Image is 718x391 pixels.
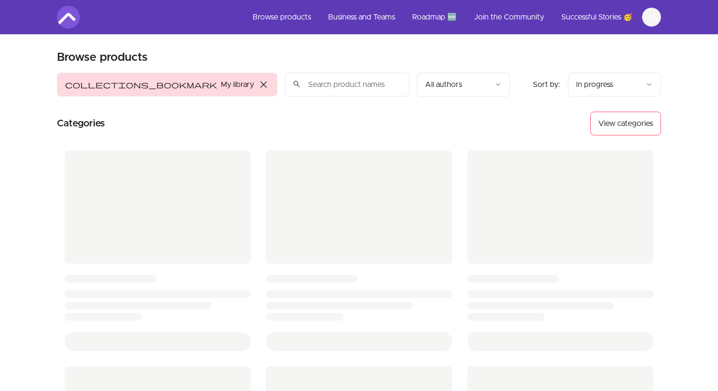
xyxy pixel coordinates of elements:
a: Browse products [245,6,319,29]
span: close [258,79,269,90]
span: search [293,77,301,91]
button: Filter by author [417,73,510,96]
input: Search product names [285,73,409,96]
a: Successful Stories 🥳 [554,6,640,29]
a: Roadmap 🆕 [405,6,464,29]
h1: Browse products [57,50,148,65]
button: Filter by My library [57,73,277,96]
a: Join the Community [466,6,552,29]
button: View categories [590,112,661,135]
h2: Categories [57,112,105,135]
a: Business and Teams [321,6,403,29]
button: Product sort options [568,73,661,96]
img: Amigoscode logo [57,6,80,29]
span: collections_bookmark [65,79,217,90]
nav: Main [245,6,661,29]
button: M [642,8,661,27]
span: Sort by: [533,81,560,88]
